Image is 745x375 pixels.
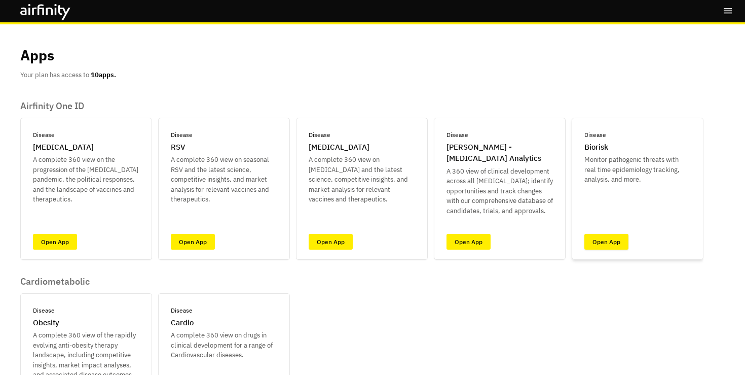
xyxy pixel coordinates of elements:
p: Obesity [33,317,59,329]
p: Disease [584,130,606,140]
p: Disease [171,130,193,140]
p: Disease [33,130,55,140]
p: [MEDICAL_DATA] [309,142,369,153]
p: Airfinity One ID [20,100,703,112]
a: Open App [171,234,215,250]
p: Cardiometabolic [20,276,290,287]
p: RSV [171,142,185,153]
p: A complete 360 view on drugs in clinical development for a range of Cardiovascular diseases. [171,330,277,360]
p: A complete 360 view on [MEDICAL_DATA] and the latest science, competitive insights, and market an... [309,155,415,204]
p: A complete 360 view on seasonal RSV and the latest science, competitive insights, and market anal... [171,155,277,204]
p: Cardio [171,317,194,329]
p: Disease [446,130,468,140]
p: Disease [171,306,193,315]
b: 10 apps. [91,71,116,79]
p: Monitor pathogenic threats with real time epidemiology tracking, analysis, and more. [584,155,691,185]
p: Apps [20,45,54,66]
p: A complete 360 view on the progression of the [MEDICAL_DATA] pandemic, the political responses, a... [33,155,139,204]
p: [MEDICAL_DATA] [33,142,94,153]
p: Disease [33,306,55,315]
a: Open App [584,234,628,250]
p: [PERSON_NAME] - [MEDICAL_DATA] Analytics [446,142,553,164]
a: Open App [33,234,77,250]
p: Disease [309,130,330,140]
a: Open App [309,234,353,250]
p: Your plan has access to [20,70,116,80]
a: Open App [446,234,491,250]
p: Biorisk [584,142,608,153]
p: A 360 view of clinical development across all [MEDICAL_DATA]; identify opportunities and track ch... [446,166,553,216]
